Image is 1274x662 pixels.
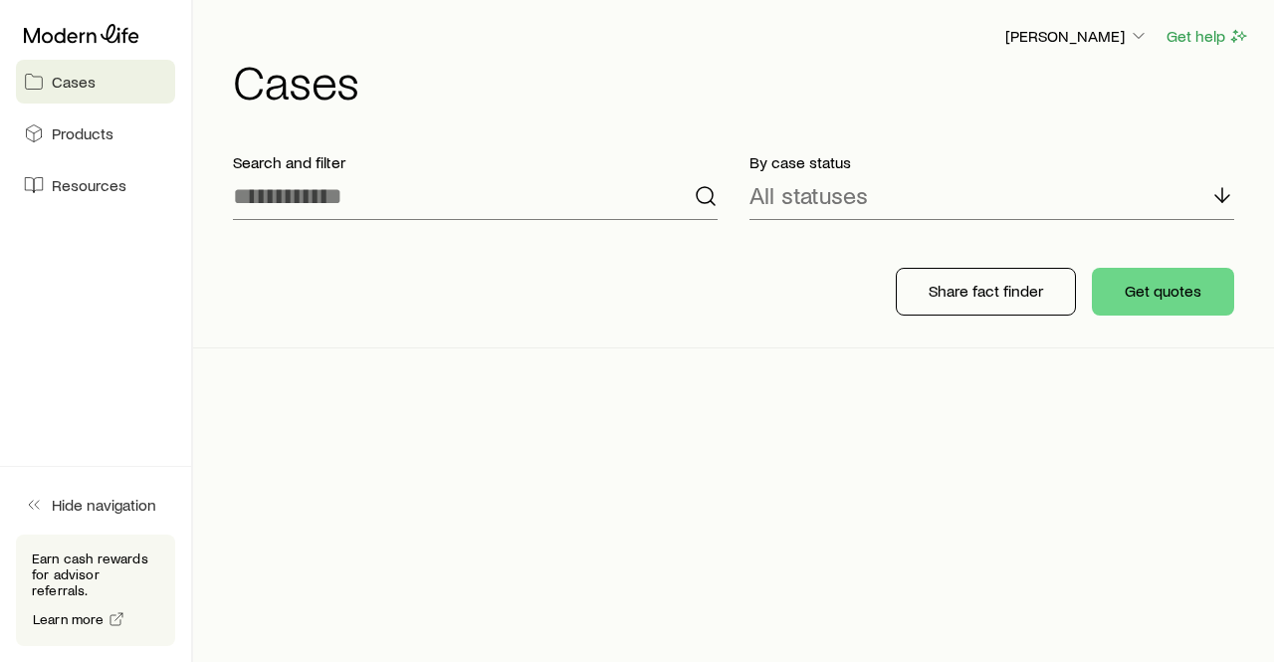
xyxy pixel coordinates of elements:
[52,72,96,92] span: Cases
[16,111,175,155] a: Products
[33,612,105,626] span: Learn more
[749,181,868,209] p: All statuses
[52,175,126,195] span: Resources
[896,268,1076,316] button: Share fact finder
[1092,268,1234,316] button: Get quotes
[16,483,175,527] button: Hide navigation
[52,123,113,143] span: Products
[16,163,175,207] a: Resources
[16,60,175,104] a: Cases
[1004,25,1150,49] button: [PERSON_NAME]
[749,152,1234,172] p: By case status
[1005,26,1149,46] p: [PERSON_NAME]
[16,535,175,646] div: Earn cash rewards for advisor referrals.Learn more
[52,495,156,515] span: Hide navigation
[233,57,1250,105] h1: Cases
[929,281,1043,301] p: Share fact finder
[233,152,718,172] p: Search and filter
[32,551,159,598] p: Earn cash rewards for advisor referrals.
[1166,25,1250,48] button: Get help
